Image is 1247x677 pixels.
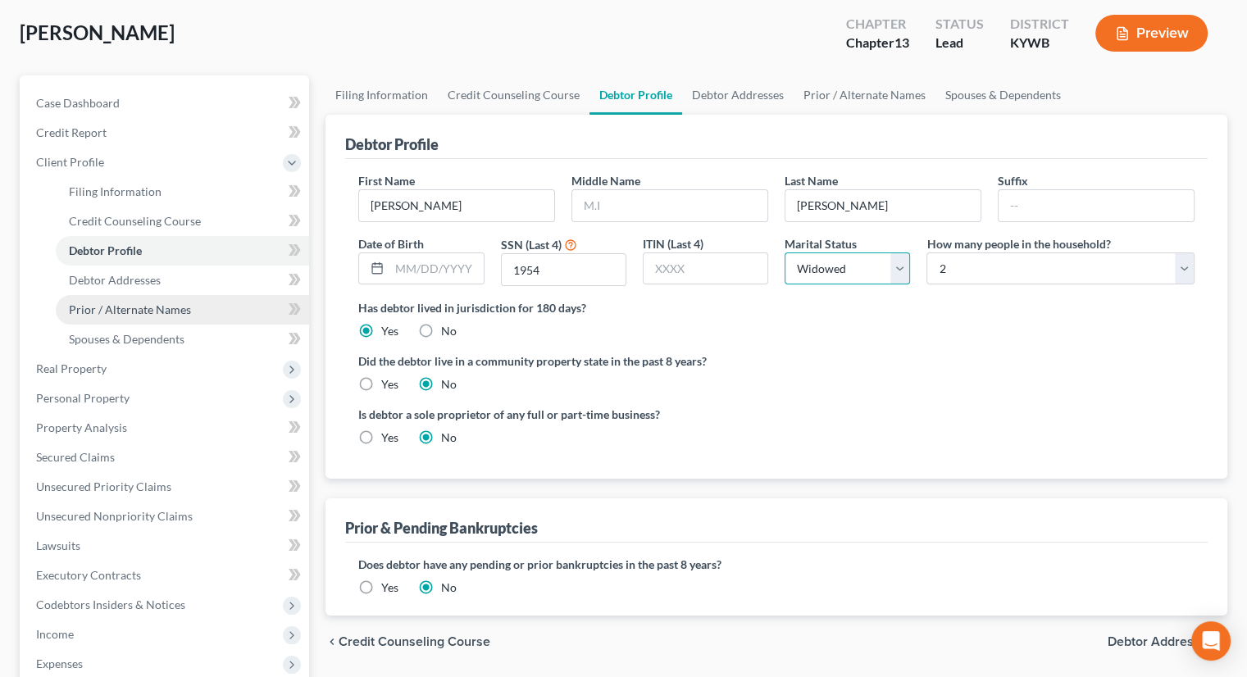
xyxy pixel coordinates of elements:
[785,190,981,221] input: --
[325,635,339,648] i: chevron_left
[935,15,984,34] div: Status
[36,361,107,375] span: Real Property
[358,299,1195,316] label: Has debtor lived in jurisdiction for 180 days?
[644,253,767,284] input: XXXX
[23,472,309,502] a: Unsecured Priority Claims
[345,518,538,538] div: Prior & Pending Bankruptcies
[502,254,626,285] input: XXXX
[589,75,682,115] a: Debtor Profile
[1191,621,1231,661] div: Open Intercom Messenger
[36,479,171,493] span: Unsecured Priority Claims
[501,236,562,253] label: SSN (Last 4)
[23,413,309,443] a: Property Analysis
[785,235,857,252] label: Marital Status
[438,75,589,115] a: Credit Counseling Course
[441,323,457,339] label: No
[358,352,1195,370] label: Did the debtor live in a community property state in the past 8 years?
[36,155,104,169] span: Client Profile
[682,75,794,115] a: Debtor Addresses
[345,134,439,154] div: Debtor Profile
[381,323,398,339] label: Yes
[56,207,309,236] a: Credit Counseling Course
[69,273,161,287] span: Debtor Addresses
[359,190,554,221] input: --
[441,376,457,393] label: No
[358,556,1195,573] label: Does debtor have any pending or prior bankruptcies in the past 8 years?
[643,235,703,252] label: ITIN (Last 4)
[381,376,398,393] label: Yes
[935,34,984,52] div: Lead
[36,420,127,434] span: Property Analysis
[23,118,309,148] a: Credit Report
[36,391,130,405] span: Personal Property
[36,597,185,611] span: Codebtors Insiders & Notices
[23,443,309,472] a: Secured Claims
[23,89,309,118] a: Case Dashboard
[325,635,490,648] button: chevron_left Credit Counseling Course
[325,75,438,115] a: Filing Information
[69,243,142,257] span: Debtor Profile
[1095,15,1208,52] button: Preview
[69,214,201,228] span: Credit Counseling Course
[358,172,415,189] label: First Name
[785,172,838,189] label: Last Name
[926,235,1110,252] label: How many people in the household?
[998,172,1028,189] label: Suffix
[441,429,457,446] label: No
[1010,34,1069,52] div: KYWB
[381,579,398,596] label: Yes
[36,96,120,110] span: Case Dashboard
[1108,635,1214,648] span: Debtor Addresses
[20,20,175,44] span: [PERSON_NAME]
[69,332,184,346] span: Spouses & Dependents
[999,190,1194,221] input: --
[571,172,640,189] label: Middle Name
[894,34,909,50] span: 13
[56,266,309,295] a: Debtor Addresses
[1010,15,1069,34] div: District
[935,75,1071,115] a: Spouses & Dependents
[1108,635,1227,648] button: Debtor Addresses chevron_right
[56,177,309,207] a: Filing Information
[441,579,457,596] label: No
[23,502,309,531] a: Unsecured Nonpriority Claims
[23,531,309,561] a: Lawsuits
[36,538,80,552] span: Lawsuits
[56,325,309,354] a: Spouses & Dependents
[389,253,483,284] input: MM/DD/YYYY
[381,429,398,446] label: Yes
[358,235,424,252] label: Date of Birth
[56,236,309,266] a: Debtor Profile
[339,635,490,648] span: Credit Counseling Course
[69,184,162,198] span: Filing Information
[36,627,74,641] span: Income
[56,295,309,325] a: Prior / Alternate Names
[36,125,107,139] span: Credit Report
[794,75,935,115] a: Prior / Alternate Names
[846,34,909,52] div: Chapter
[572,190,767,221] input: M.I
[69,302,191,316] span: Prior / Alternate Names
[36,568,141,582] span: Executory Contracts
[358,406,768,423] label: Is debtor a sole proprietor of any full or part-time business?
[36,657,83,670] span: Expenses
[36,450,115,464] span: Secured Claims
[846,15,909,34] div: Chapter
[23,561,309,590] a: Executory Contracts
[36,509,193,523] span: Unsecured Nonpriority Claims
